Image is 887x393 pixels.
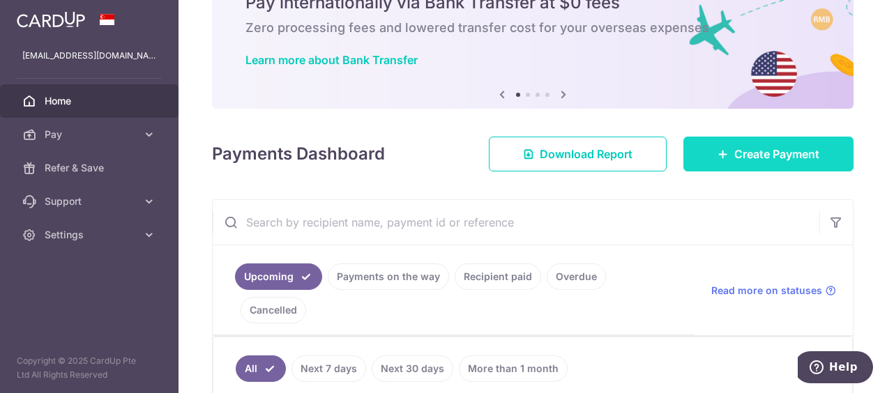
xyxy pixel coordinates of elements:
span: Read more on statuses [711,284,822,298]
a: Create Payment [683,137,854,171]
span: Pay [45,128,137,141]
a: Learn more about Bank Transfer [245,53,418,67]
input: Search by recipient name, payment id or reference [213,200,819,245]
span: Settings [45,228,137,242]
span: Download Report [540,146,632,162]
span: Home [45,94,137,108]
a: Overdue [547,263,606,290]
a: Upcoming [235,263,322,290]
span: Create Payment [734,146,819,162]
a: Read more on statuses [711,284,836,298]
span: Support [45,194,137,208]
iframe: Opens a widget where you can find more information [798,351,873,386]
h4: Payments Dashboard [212,141,385,167]
a: Recipient paid [455,263,541,290]
p: [EMAIL_ADDRESS][DOMAIN_NAME] [22,49,156,63]
a: More than 1 month [459,355,568,382]
h6: Zero processing fees and lowered transfer cost for your overseas expenses [245,20,820,36]
a: Cancelled [241,297,306,323]
a: Payments on the way [328,263,449,290]
a: Download Report [489,137,667,171]
a: Next 30 days [372,355,453,382]
span: Refer & Save [45,161,137,175]
img: CardUp [17,11,85,28]
a: Next 7 days [291,355,366,382]
a: All [236,355,286,382]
